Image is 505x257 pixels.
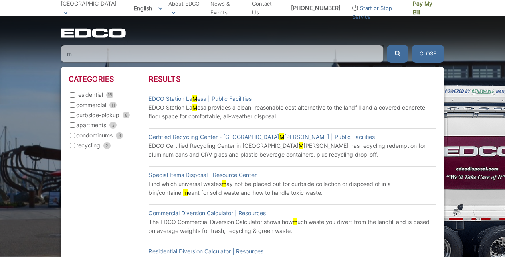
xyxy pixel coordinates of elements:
[183,189,188,196] mark: m
[149,75,436,84] h3: Results
[149,103,436,121] p: EDCO Station La esa provides a clean, reasonable cost alternative to the landfill and a covered c...
[149,247,263,256] a: Residential Diversion Calculator | Resources
[76,121,106,130] span: apartments
[149,218,436,235] p: The EDCO Commercial Diversion Calculator shows how uch waste you divert from the landfill and is ...
[61,45,384,63] input: Search
[387,45,408,63] button: Submit the search query.
[149,209,266,218] a: Commercial Diversion Calculator | Resources
[412,45,444,63] button: Close
[123,112,130,118] span: 8
[192,104,197,111] mark: M
[109,102,117,108] span: 11
[149,133,375,141] a: Certified Recycling Center - [GEOGRAPHIC_DATA]M[PERSON_NAME] | Public Facilities
[70,122,75,128] input: apartments 3
[222,180,226,187] mark: m
[76,131,113,140] span: condominums
[61,28,127,38] a: EDCD logo. Return to the homepage.
[299,142,303,149] mark: M
[70,102,75,108] input: commercial 11
[106,92,113,98] span: 16
[76,111,119,120] span: curbside-pickup
[103,142,111,149] span: 2
[76,90,103,99] span: residential
[69,75,149,84] h3: Categories
[70,143,75,148] input: recycling 2
[279,133,284,140] mark: M
[149,141,436,159] p: EDCO Certified Recycling Center in [GEOGRAPHIC_DATA] [PERSON_NAME] has recycling redemption for a...
[76,141,100,150] span: recycling
[109,122,117,128] span: 3
[293,218,297,225] mark: m
[128,2,168,15] span: English
[149,94,252,103] a: EDCO Station LaMesa | Public Facilities
[192,95,197,102] mark: M
[76,101,106,110] span: commercial
[149,179,436,197] p: Find which universal wastes ay not be placed out for curbside collection or disposed of in a bin/...
[116,132,123,139] span: 3
[70,112,75,118] input: curbside-pickup 8
[149,171,257,179] a: Special Items Disposal | Resource Center
[70,133,75,138] input: condominums 3
[70,92,75,98] input: residential 16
